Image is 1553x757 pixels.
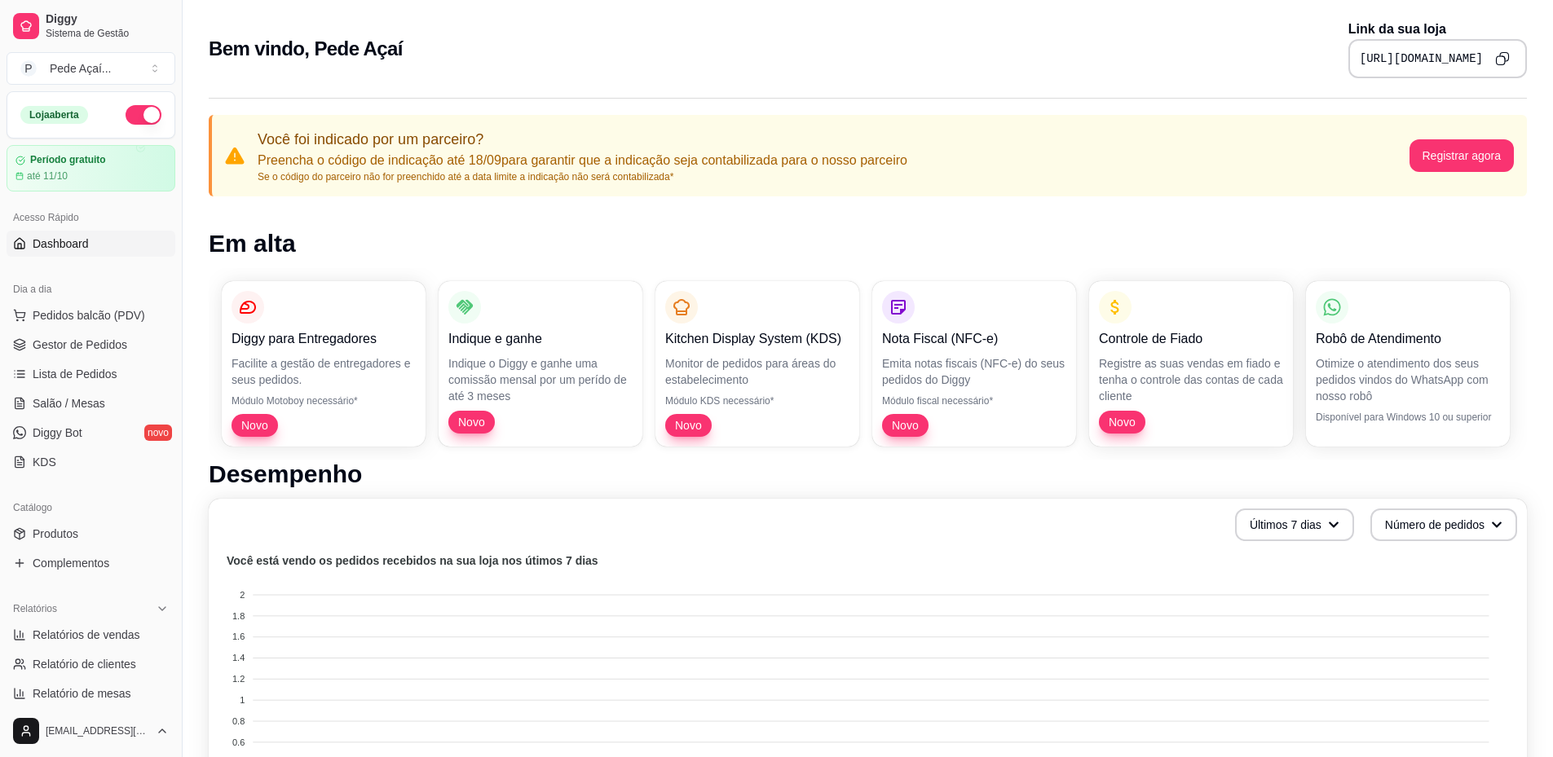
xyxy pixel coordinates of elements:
[232,674,245,684] tspan: 1.2
[7,231,175,257] a: Dashboard
[885,417,925,434] span: Novo
[7,276,175,302] div: Dia a dia
[1102,414,1142,430] span: Novo
[1348,20,1527,39] p: Link da sua loja
[50,60,112,77] div: Pede Açaí ...
[232,653,245,662] tspan: 1.4
[1370,508,1517,541] button: Número de pedidos
[33,425,82,441] span: Diggy Bot
[222,281,426,447] button: Diggy para EntregadoresFacilite a gestão de entregadores e seus pedidos.Módulo Motoboy necessário...
[1410,139,1515,172] button: Registrar agora
[1099,329,1283,349] p: Controle de Fiado
[33,685,131,702] span: Relatório de mesas
[7,7,175,46] a: DiggySistema de Gestão
[232,394,416,407] p: Módulo Motoboy necessário*
[126,105,161,125] button: Alterar Status
[448,329,633,349] p: Indique e ganhe
[7,52,175,85] button: Select a team
[232,716,245,726] tspan: 0.8
[7,651,175,677] a: Relatório de clientes
[882,329,1066,349] p: Nota Fiscal (NFC-e)
[7,205,175,231] div: Acesso Rápido
[7,622,175,648] a: Relatórios de vendas
[258,151,907,170] p: Preencha o código de indicação até 18/09 para garantir que a indicação seja contabilizada para o ...
[27,169,68,183] article: até 11/10
[30,154,106,166] article: Período gratuito
[7,420,175,446] a: Diggy Botnovo
[232,611,245,621] tspan: 1.8
[665,355,849,388] p: Monitor de pedidos para áreas do estabelecimento
[240,695,245,705] tspan: 1
[882,394,1066,407] p: Módulo fiscal necessário*
[1235,508,1354,541] button: Últimos 7 dias
[452,414,492,430] span: Novo
[7,302,175,328] button: Pedidos balcão (PDV)
[20,60,37,77] span: P
[232,737,245,747] tspan: 0.6
[7,550,175,576] a: Complementos
[20,106,88,124] div: Loja aberta
[33,366,117,382] span: Lista de Pedidos
[1360,51,1483,67] pre: [URL][DOMAIN_NAME]
[258,170,907,183] p: Se o código do parceiro não for preenchido até a data limite a indicação não será contabilizada*
[46,27,169,40] span: Sistema de Gestão
[882,355,1066,388] p: Emita notas fiscais (NFC-e) do seus pedidos do Diggy
[655,281,859,447] button: Kitchen Display System (KDS)Monitor de pedidos para áreas do estabelecimentoMódulo KDS necessário...
[46,12,169,27] span: Diggy
[235,417,275,434] span: Novo
[7,449,175,475] a: KDS
[33,656,136,672] span: Relatório de clientes
[665,329,849,349] p: Kitchen Display System (KDS)
[1306,281,1510,447] button: Robô de AtendimentoOtimize o atendimento dos seus pedidos vindos do WhatsApp com nosso robôDispon...
[232,355,416,388] p: Facilite a gestão de entregadores e seus pedidos.
[232,632,245,641] tspan: 1.6
[7,332,175,358] a: Gestor de Pedidos
[33,235,89,252] span: Dashboard
[439,281,642,447] button: Indique e ganheIndique o Diggy e ganhe uma comissão mensal por um perído de até 3 mesesNovo
[1089,281,1293,447] button: Controle de FiadoRegistre as suas vendas em fiado e tenha o controle das contas de cada clienteNovo
[227,554,598,567] text: Você está vendo os pedidos recebidos na sua loja nos útimos 7 dias
[7,495,175,521] div: Catálogo
[7,521,175,547] a: Produtos
[33,526,78,542] span: Produtos
[46,724,149,737] span: [EMAIL_ADDRESS][DOMAIN_NAME]
[1489,46,1515,72] button: Copy to clipboard
[209,36,403,62] h2: Bem vindo, Pede Açaí
[872,281,1076,447] button: Nota Fiscal (NFC-e)Emita notas fiscais (NFC-e) do seus pedidos do DiggyMódulo fiscal necessário*Novo
[665,394,849,407] p: Módulo KDS necessário*
[7,361,175,387] a: Lista de Pedidos
[7,711,175,750] button: [EMAIL_ADDRESS][DOMAIN_NAME]
[668,417,708,434] span: Novo
[209,460,1527,489] h1: Desempenho
[1099,355,1283,404] p: Registre as suas vendas em fiado e tenha o controle das contas de cada cliente
[33,454,56,470] span: KDS
[240,590,245,600] tspan: 2
[232,329,416,349] p: Diggy para Entregadores
[7,390,175,416] a: Salão / Mesas
[33,627,140,643] span: Relatórios de vendas
[448,355,633,404] p: Indique o Diggy e ganhe uma comissão mensal por um perído de até 3 meses
[7,680,175,706] a: Relatório de mesas
[7,145,175,191] a: Período gratuitoaté 11/10
[209,229,1527,258] h1: Em alta
[1316,355,1500,404] p: Otimize o atendimento dos seus pedidos vindos do WhatsApp com nosso robô
[33,337,127,353] span: Gestor de Pedidos
[1316,329,1500,349] p: Robô de Atendimento
[258,128,907,151] p: Você foi indicado por um parceiro?
[13,602,57,615] span: Relatórios
[33,395,105,412] span: Salão / Mesas
[33,555,109,571] span: Complementos
[33,307,145,323] span: Pedidos balcão (PDV)
[1316,411,1500,424] p: Disponível para Windows 10 ou superior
